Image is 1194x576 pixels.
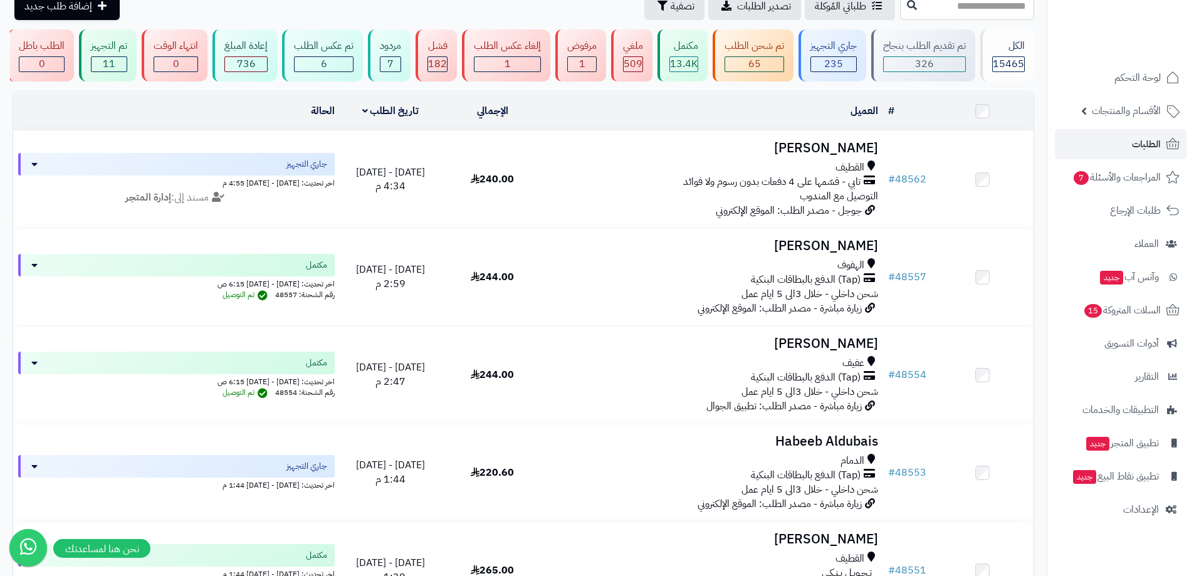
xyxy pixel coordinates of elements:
div: اخر تحديث: [DATE] - [DATE] 6:15 ص [18,276,335,290]
span: العملاء [1134,235,1159,253]
a: ملغي 509 [609,29,655,81]
span: 244.00 [471,367,514,382]
span: القطيف [835,552,864,566]
div: 65 [725,57,783,71]
span: تم التوصيل [223,289,271,300]
span: 1 [505,56,511,71]
div: 182 [428,57,447,71]
span: جديد [1100,271,1123,285]
div: 326 [884,57,965,71]
span: الدمام [841,454,864,468]
span: مكتمل [306,549,327,562]
span: [DATE] - [DATE] 4:34 م [356,165,425,194]
span: مكتمل [306,259,327,271]
div: تم شحن الطلب [725,39,784,53]
div: الطلب باطل [19,39,65,53]
span: 240.00 [471,172,514,187]
a: #48562 [888,172,926,187]
a: تم تقديم الطلب بنجاح 326 [869,29,978,81]
span: مكتمل [306,357,327,369]
span: تطبيق المتجر [1085,434,1159,452]
a: إعادة المبلغ 736 [210,29,280,81]
h3: Habeeb Aldubais [548,434,878,449]
a: التقارير [1055,362,1186,392]
span: تطبيق نقاط البيع [1072,468,1159,485]
div: مسند إلى: [9,191,344,205]
span: 7 [387,56,394,71]
div: اخر تحديث: [DATE] - [DATE] 1:44 م [18,478,335,491]
a: التطبيقات والخدمات [1055,395,1186,425]
a: طلبات الإرجاع [1055,196,1186,226]
h3: [PERSON_NAME] [548,239,878,253]
span: [DATE] - [DATE] 2:47 م [356,360,425,389]
div: تم التجهيز [91,39,127,53]
div: اخر تحديث: [DATE] - [DATE] 4:55 م [18,175,335,189]
img: logo-2.png [1109,35,1182,61]
a: أدوات التسويق [1055,328,1186,359]
span: عفيف [842,356,864,370]
div: مكتمل [669,39,698,53]
span: 1 [579,56,585,71]
div: 0 [154,57,197,71]
span: 326 [915,56,934,71]
span: [DATE] - [DATE] 1:44 م [356,458,425,487]
span: جديد [1073,470,1096,484]
span: [DATE] - [DATE] 2:59 م [356,262,425,291]
span: 15 [1084,304,1102,318]
span: 7 [1074,171,1089,185]
span: # [888,172,895,187]
span: 65 [748,56,761,71]
a: تم التجهيز 11 [76,29,139,81]
span: شحن داخلي - خلال 3الى 5 ايام عمل [741,286,878,301]
span: التوصيل مع المندوب [800,189,878,204]
span: 0 [39,56,45,71]
a: تطبيق نقاط البيعجديد [1055,461,1186,491]
span: (Tap) الدفع بالبطاقات البنكية [751,370,861,385]
div: تم تقديم الطلب بنجاح [883,39,966,53]
a: لوحة التحكم [1055,63,1186,93]
span: 736 [237,56,256,71]
span: السلات المتروكة [1083,301,1161,319]
span: القطيف [835,160,864,175]
span: جديد [1086,437,1109,451]
span: تم التوصيل [223,387,271,398]
span: 6 [321,56,327,71]
a: مردود 7 [365,29,413,81]
a: الطلبات [1055,129,1186,159]
a: مرفوض 1 [553,29,609,81]
span: الأقسام والمنتجات [1092,102,1161,120]
span: زيارة مباشرة - مصدر الطلب: تطبيق الجوال [706,399,862,414]
a: # [888,103,894,118]
div: جاري التجهيز [810,39,857,53]
span: جاري التجهيز [286,460,327,473]
span: رقم الشحنة: 48554 [275,387,335,398]
a: #48554 [888,367,926,382]
span: جوجل - مصدر الطلب: الموقع الإلكتروني [716,203,862,218]
div: 509 [624,57,642,71]
a: إلغاء عكس الطلب 1 [459,29,553,81]
span: رقم الشحنة: 48557 [275,289,335,300]
span: 244.00 [471,270,514,285]
span: زيارة مباشرة - مصدر الطلب: الموقع الإلكتروني [698,496,862,511]
span: 11 [103,56,115,71]
a: العميل [851,103,878,118]
div: الكل [992,39,1025,53]
div: اخر تحديث: [DATE] - [DATE] 6:15 ص [18,374,335,387]
a: المراجعات والأسئلة7 [1055,162,1186,192]
span: (Tap) الدفع بالبطاقات البنكية [751,468,861,483]
span: تابي - قسّمها على 4 دفعات بدون رسوم ولا فوائد [683,175,861,189]
span: 509 [624,56,642,71]
div: مردود [380,39,401,53]
div: ملغي [623,39,643,53]
a: الكل15465 [978,29,1037,81]
a: السلات المتروكة15 [1055,295,1186,325]
span: الطلبات [1132,135,1161,153]
a: #48553 [888,465,926,480]
div: فشل [427,39,448,53]
a: جاري التجهيز 235 [796,29,869,81]
div: 6 [295,57,353,71]
a: الطلب باطل 0 [4,29,76,81]
span: # [888,367,895,382]
a: تاريخ الطلب [362,103,419,118]
span: 220.60 [471,465,514,480]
